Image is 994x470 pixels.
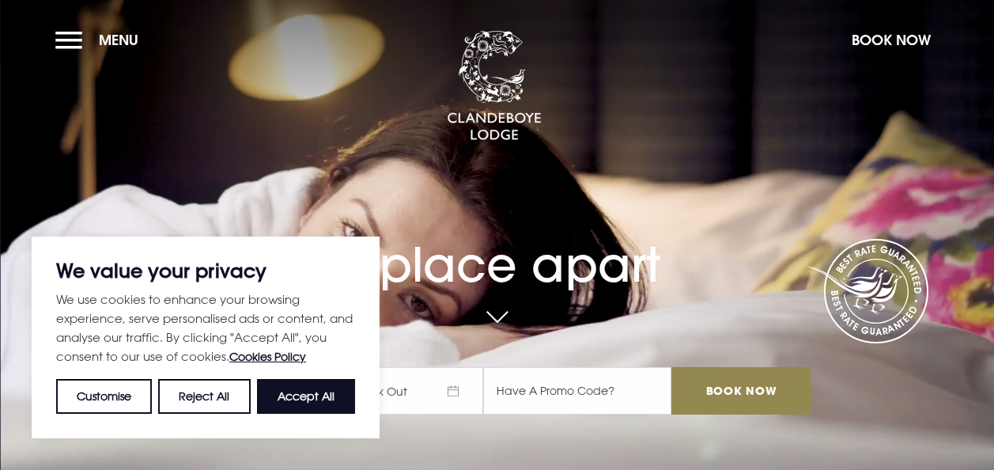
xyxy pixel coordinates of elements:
[56,379,152,414] button: Customise
[229,350,306,363] a: Cookies Policy
[99,31,138,49] span: Menu
[56,290,355,366] p: We use cookies to enhance your browsing experience, serve personalised ads or content, and analys...
[844,23,939,57] button: Book Now
[257,379,355,414] button: Accept All
[447,31,542,142] img: Clandeboye Lodge
[333,367,483,415] span: Check Out
[183,207,811,293] h1: A place apart
[32,237,380,438] div: We value your privacy
[483,367,671,415] input: Have A Promo Code?
[158,379,250,414] button: Reject All
[671,367,811,415] input: Book Now
[55,23,146,57] button: Menu
[56,261,355,280] p: We value your privacy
